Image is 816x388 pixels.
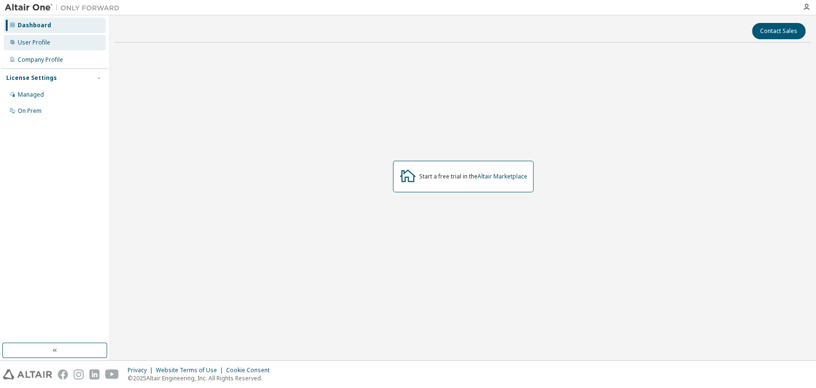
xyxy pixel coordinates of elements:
div: Website Terms of Use [156,366,226,374]
div: Start a free trial in the [419,173,527,180]
img: linkedin.svg [89,369,99,379]
div: Managed [18,91,44,99]
img: Altair One [5,3,124,12]
div: Dashboard [18,22,51,29]
img: instagram.svg [74,369,84,379]
div: On Prem [18,107,42,115]
div: Privacy [128,366,156,374]
div: User Profile [18,39,50,46]
a: Altair Marketplace [478,172,527,180]
div: Company Profile [18,56,63,64]
div: Cookie Consent [226,366,275,374]
button: Contact Sales [752,23,805,39]
p: © 2025 Altair Engineering, Inc. All Rights Reserved. [128,374,275,382]
img: altair_logo.svg [3,369,52,379]
img: youtube.svg [105,369,119,379]
img: facebook.svg [58,369,68,379]
div: License Settings [6,74,57,82]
